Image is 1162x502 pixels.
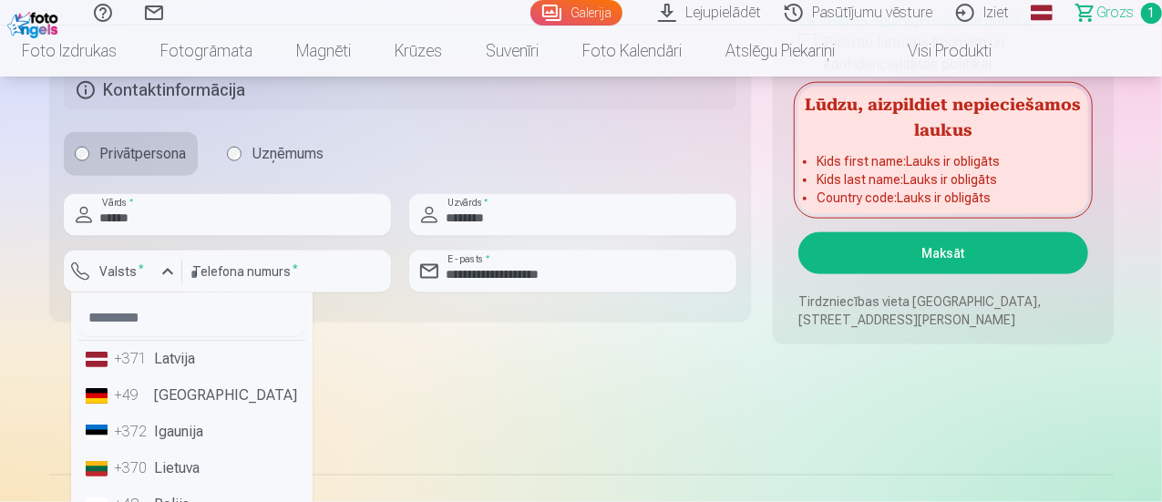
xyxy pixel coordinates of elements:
input: Privātpersona [75,147,89,161]
a: Krūzes [373,26,464,77]
li: Lietuva [78,450,305,487]
li: Latvija [78,341,305,377]
div: +371 [115,348,151,370]
li: Kids last name : Lauks ir obligāts [817,170,1069,189]
div: +49 [115,384,151,406]
li: Igaunija [78,414,305,450]
a: Atslēgu piekariņi [704,26,857,77]
li: Kids first name : Lauks ir obligāts [817,152,1069,170]
a: Magnēti [274,26,373,77]
p: Tirdzniecības vieta [GEOGRAPHIC_DATA], [STREET_ADDRESS][PERSON_NAME] [798,292,1087,329]
span: Grozs [1096,2,1134,24]
label: Privātpersona [64,132,198,176]
div: Lauks ir obligāts [64,292,182,307]
li: [GEOGRAPHIC_DATA] [78,377,305,414]
a: Visi produkti [857,26,1013,77]
li: Country code : Lauks ir obligāts [817,189,1069,207]
button: Valsts* [64,251,182,292]
a: Suvenīri [464,26,560,77]
span: 1 [1141,3,1162,24]
a: Foto kalendāri [560,26,704,77]
label: Valsts [93,262,152,281]
div: +370 [115,457,151,479]
a: Fotogrāmata [139,26,274,77]
input: Uzņēmums [227,147,242,161]
label: Uzņēmums [216,132,335,176]
h5: Lūdzu, aizpildiet nepieciešamos laukus [798,87,1087,145]
h5: Kontaktinformācija [64,70,737,110]
button: Maksāt [798,232,1087,274]
div: +372 [115,421,151,443]
img: /fa1 [7,7,63,38]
